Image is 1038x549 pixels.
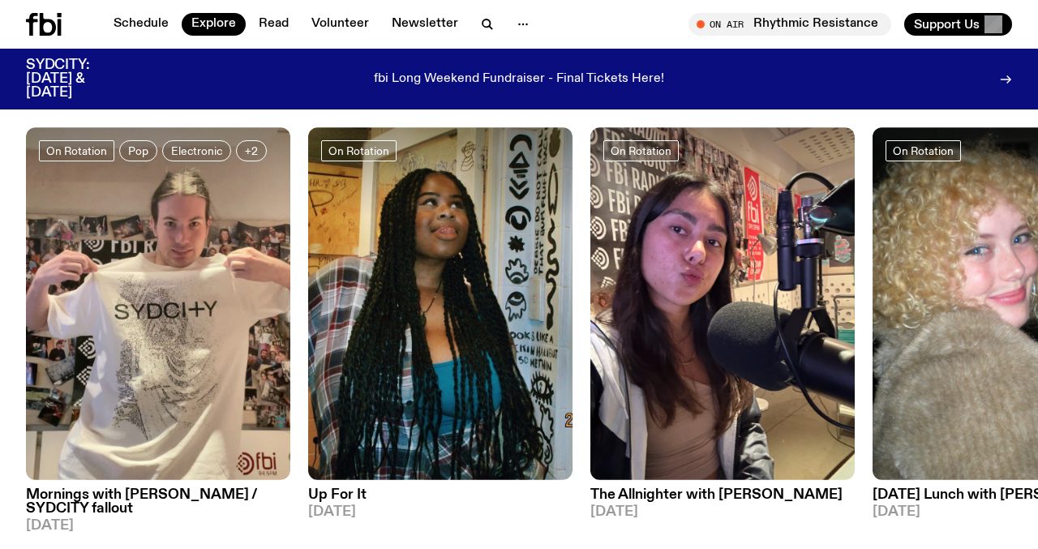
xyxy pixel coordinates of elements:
[236,140,267,161] button: +2
[171,144,222,157] span: Electronic
[119,140,157,161] a: Pop
[128,144,148,157] span: Pop
[182,13,246,36] a: Explore
[603,140,679,161] a: On Rotation
[590,505,855,519] span: [DATE]
[590,488,855,502] h3: The Allnighter with [PERSON_NAME]
[590,480,855,519] a: The Allnighter with [PERSON_NAME][DATE]
[382,13,468,36] a: Newsletter
[26,127,290,480] img: Jim in the fbi studio, showing off their white SYDCITY t-shirt.
[39,140,114,161] a: On Rotation
[308,127,573,480] img: Ify - a Brown Skin girl with black braided twists, looking up to the side with her tongue stickin...
[46,144,107,157] span: On Rotation
[886,140,961,161] a: On Rotation
[688,13,891,36] button: On AirRhythmic Resistance
[328,144,389,157] span: On Rotation
[162,140,231,161] a: Electronic
[26,519,290,533] span: [DATE]
[308,505,573,519] span: [DATE]
[321,140,397,161] a: On Rotation
[308,480,573,519] a: Up For It[DATE]
[914,17,980,32] span: Support Us
[302,13,379,36] a: Volunteer
[374,72,664,87] p: fbi Long Weekend Fundraiser - Final Tickets Here!
[26,58,130,100] h3: SYDCITY: [DATE] & [DATE]
[245,144,258,157] span: +2
[249,13,298,36] a: Read
[26,488,290,516] h3: Mornings with [PERSON_NAME] / SYDCITY fallout
[308,488,573,502] h3: Up For It
[904,13,1012,36] button: Support Us
[893,144,954,157] span: On Rotation
[26,480,290,533] a: Mornings with [PERSON_NAME] / SYDCITY fallout[DATE]
[104,13,178,36] a: Schedule
[611,144,671,157] span: On Rotation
